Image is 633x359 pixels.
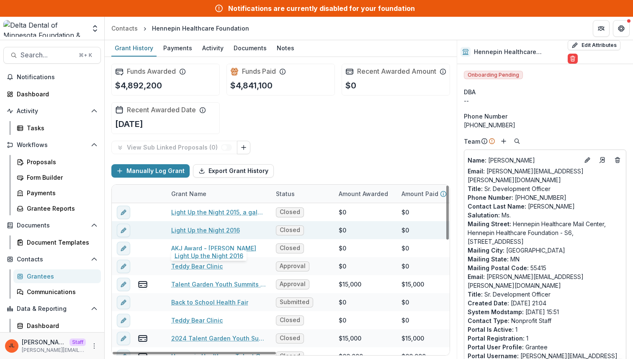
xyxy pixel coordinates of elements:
a: Teddy Bear Clinic [171,316,223,325]
span: Email : [468,273,485,280]
p: View Sub Linked Proposals ( 0 ) [127,144,221,151]
a: Contacts [108,22,141,34]
button: edit [117,314,130,327]
button: Edit Attributes [568,40,620,50]
h2: Recent Awarded Amount [357,67,436,75]
span: Contact Last Name : [468,203,526,210]
button: edit [117,278,130,291]
div: -- [464,96,626,105]
span: Created Date : [468,300,509,307]
div: $0 [401,298,409,307]
p: [PERSON_NAME][EMAIL_ADDRESS][PERSON_NAME][DOMAIN_NAME] [468,272,623,290]
div: Hennepin Healthcare Foundation [152,24,249,33]
div: $15,000 [401,334,424,343]
span: Notifications [17,74,98,81]
div: [PHONE_NUMBER] [464,121,626,129]
a: Name: [PERSON_NAME] [468,156,579,165]
button: Export Grant History [193,164,274,178]
button: Notifications [3,70,101,84]
div: Dashboard [17,90,94,98]
a: Grantee Reports [13,201,101,215]
div: Status [271,185,334,203]
span: Documents [17,222,87,229]
p: [PERSON_NAME] [22,338,66,346]
a: Teddy Bear Clinic [171,262,223,271]
button: view-payments [138,279,148,289]
span: Mailing State : [468,256,509,263]
h2: Funds Paid [242,67,276,75]
div: Amount Awarded [334,189,393,198]
div: Grant Name [166,185,271,203]
a: Payments [160,40,196,57]
span: Name : [468,157,486,164]
div: $0 [339,298,346,307]
div: Dashboard [27,321,94,330]
div: Grantees [27,272,94,281]
p: [GEOGRAPHIC_DATA] [468,246,623,255]
button: Deletes [612,155,623,165]
p: 1 [468,334,623,343]
div: Tasks [27,124,94,132]
span: Activity [17,108,87,115]
button: Open Activity [3,104,101,118]
button: Delete [568,54,578,64]
p: $4,841,100 [230,79,273,92]
span: Search... [21,51,74,59]
div: Notes [273,42,298,54]
h2: Recent Awarded Date [127,106,196,114]
span: Salutation : [468,212,500,219]
a: AKJ Award - [PERSON_NAME] [171,244,256,253]
button: Open Data & Reporting [3,302,101,315]
div: $0 [339,226,346,235]
div: Grant Name [166,189,211,198]
button: Open Workflows [3,138,101,152]
div: $0 [401,208,409,217]
a: Proposals [13,155,101,169]
div: Grant History [111,42,157,54]
p: [PHONE_NUMBER] [468,193,623,202]
div: ⌘ + K [77,51,94,60]
a: Talent Garden Youth Summits 2025 [171,280,266,289]
span: Contacts [17,256,87,263]
a: Dashboard [3,87,101,101]
div: Payments [27,189,94,197]
button: Open Documents [3,219,101,232]
div: Amount Awarded [334,185,396,203]
span: Closed [280,317,300,324]
span: Closed [280,245,300,252]
span: Portal Is Active : [468,326,514,333]
div: Amount Paid [396,185,459,203]
div: Activity [199,42,227,54]
a: Activity [199,40,227,57]
div: Jeanne Locker [9,343,15,349]
span: Data & Reporting [17,305,87,313]
div: $0 [339,244,346,253]
a: Grantees [13,269,101,283]
span: Title : [468,185,483,192]
button: edit [117,296,130,309]
div: $0 [339,208,346,217]
div: $0 [339,262,346,271]
button: edit [117,224,130,237]
button: view-payments [138,333,148,344]
a: Notes [273,40,298,57]
span: Closed [280,227,300,234]
p: Ms. [468,211,623,220]
a: Dashboard [13,319,101,333]
button: edit [117,206,130,219]
a: Communications [13,285,101,299]
p: [PERSON_NAME] [468,156,579,165]
div: Grantee Reports [27,204,94,213]
h2: Hennepin Healthcare Foundation [474,49,564,56]
div: $0 [401,226,409,235]
a: Tasks [13,121,101,135]
span: DBA [464,88,476,96]
span: Workflows [17,142,87,149]
a: Form Builder [13,170,101,184]
p: MN [468,255,623,263]
button: Search [512,136,522,146]
p: Amount Paid [401,189,438,198]
p: [PERSON_NAME] [468,202,623,211]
